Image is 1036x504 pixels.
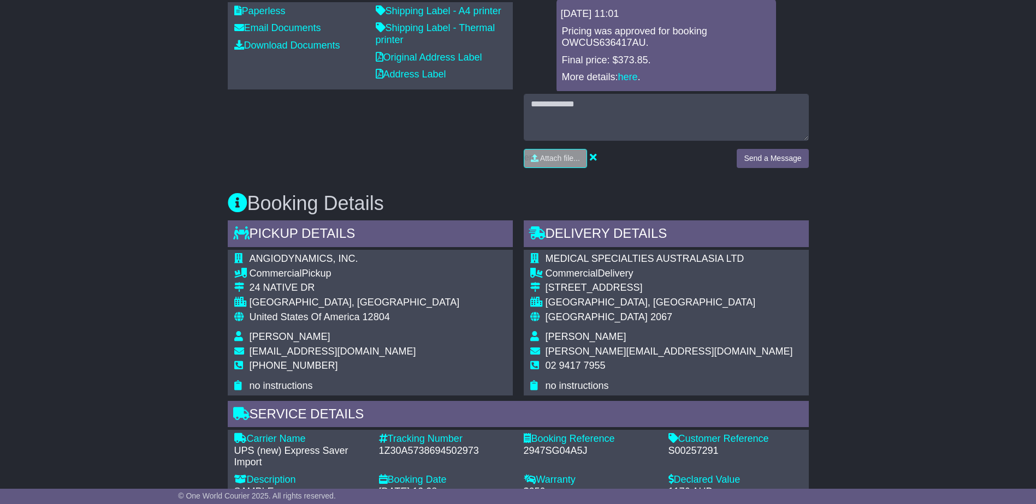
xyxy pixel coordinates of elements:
div: Booking Date [379,474,513,486]
a: Original Address Label [376,52,482,63]
div: Tracking Number [379,433,513,445]
div: Pickup [250,268,460,280]
div: Carrier Name [234,433,368,445]
span: Commercial [250,268,302,279]
div: Service Details [228,401,809,430]
span: [PHONE_NUMBER] [250,360,338,371]
div: Booking Reference [524,433,658,445]
button: Send a Message [737,149,808,168]
span: © One World Courier 2025. All rights reserved. [178,491,336,500]
div: 1176 AUD [668,486,802,498]
a: Email Documents [234,22,321,33]
div: [DATE] 13:28 [379,486,513,498]
span: [EMAIL_ADDRESS][DOMAIN_NAME] [250,346,416,357]
span: [GEOGRAPHIC_DATA] [546,311,648,322]
a: Download Documents [234,40,340,51]
span: Commercial [546,268,598,279]
span: 2067 [650,311,672,322]
div: [DATE] 11:01 [561,8,772,20]
div: Declared Value [668,474,802,486]
span: 02 9417 7955 [546,360,606,371]
div: 2947SG04A5J [524,445,658,457]
span: United States Of America [250,311,360,322]
span: [PERSON_NAME] [546,331,626,342]
div: Delivery Details [524,220,809,250]
span: [PERSON_NAME] [250,331,330,342]
a: Shipping Label - Thermal printer [376,22,495,45]
a: Address Label [376,69,446,80]
h3: Booking Details [228,193,809,214]
span: 12804 [363,311,390,322]
p: Final price: $373.85. [562,55,771,67]
div: Delivery [546,268,793,280]
a: here [618,71,638,82]
a: Shipping Label - A4 printer [376,5,501,16]
div: S00257291 [668,445,802,457]
div: 24 NATIVE DR [250,282,460,294]
p: More details: . [562,71,771,83]
div: UPS (new) Express Saver Import [234,445,368,469]
div: 1Z30A5738694502973 [379,445,513,457]
p: Pricing was approved for booking OWCUS636417AU. [562,26,771,49]
div: [GEOGRAPHIC_DATA], [GEOGRAPHIC_DATA] [546,297,793,309]
span: MEDICAL SPECIALTIES AUSTRALASIA LTD [546,253,744,264]
div: [GEOGRAPHIC_DATA], [GEOGRAPHIC_DATA] [250,297,460,309]
div: $250 [524,486,658,498]
span: no instructions [250,380,313,391]
div: [STREET_ADDRESS] [546,282,793,294]
div: Warranty [524,474,658,486]
span: ANGIODYNAMICS, INC. [250,253,358,264]
span: no instructions [546,380,609,391]
div: Description [234,474,368,486]
div: Pickup Details [228,220,513,250]
span: [PERSON_NAME][EMAIL_ADDRESS][DOMAIN_NAME] [546,346,793,357]
div: Customer Reference [668,433,802,445]
a: Paperless [234,5,286,16]
div: SAMPLE [234,486,368,498]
